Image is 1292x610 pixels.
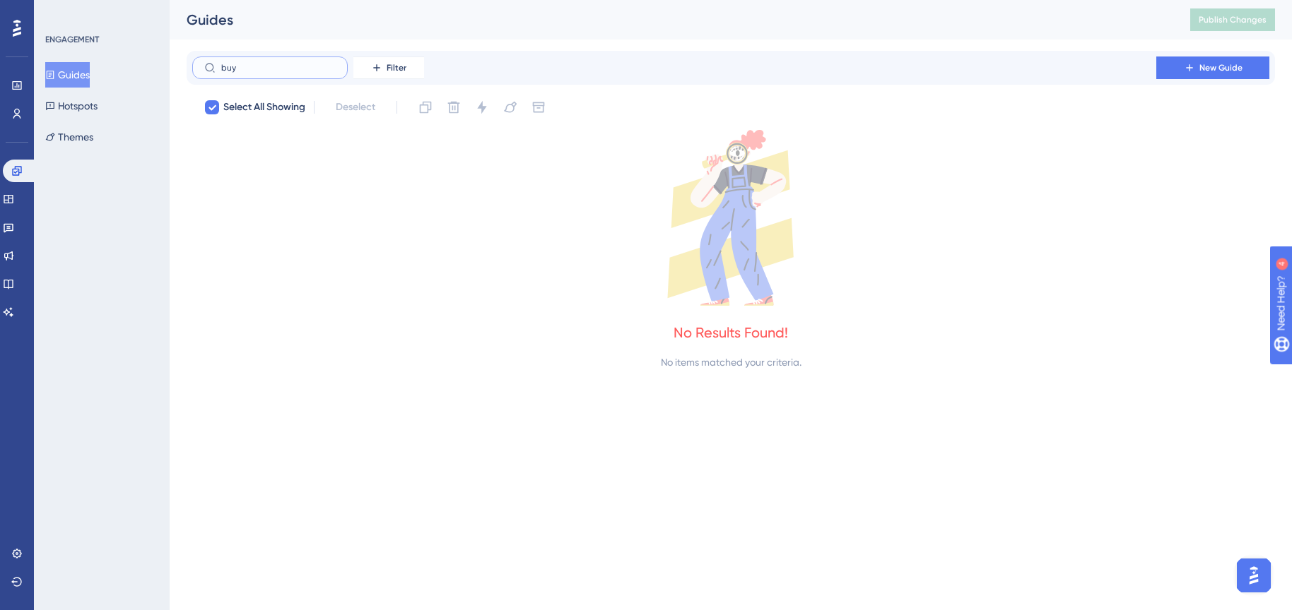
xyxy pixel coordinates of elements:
button: Deselect [323,95,388,120]
iframe: UserGuiding AI Assistant Launcher [1233,554,1275,597]
div: 4 [98,7,102,18]
div: Guides [187,10,1155,30]
span: Filter [387,62,406,73]
div: ENGAGEMENT [45,34,99,45]
input: Search [221,63,336,73]
span: Need Help? [33,4,88,20]
button: Themes [45,124,93,150]
button: Publish Changes [1190,8,1275,31]
span: Select All Showing [223,99,305,116]
button: Hotspots [45,93,98,119]
div: No items matched your criteria. [661,354,801,371]
button: Filter [353,56,424,79]
span: Deselect [336,99,375,116]
div: No Results Found! [674,323,788,342]
span: Publish Changes [1199,14,1267,25]
button: Guides [45,62,90,88]
span: New Guide [1199,62,1243,73]
button: New Guide [1156,56,1269,79]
